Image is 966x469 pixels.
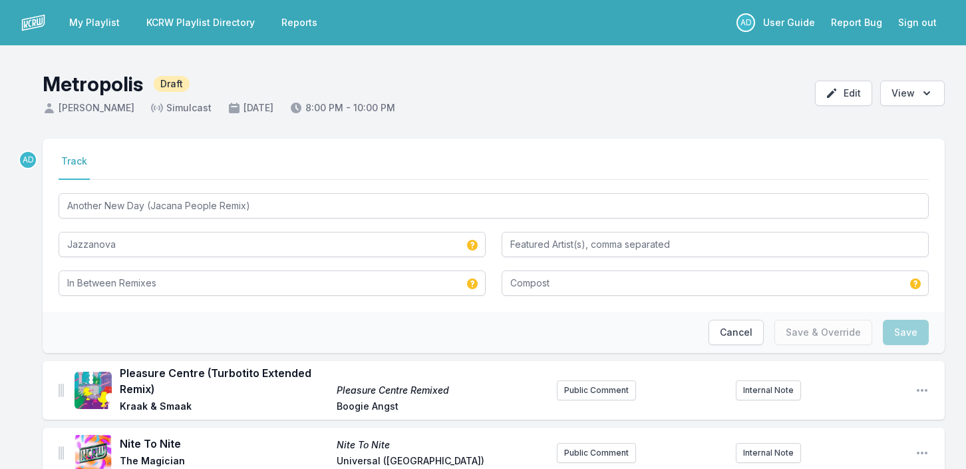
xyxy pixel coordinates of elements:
[61,11,128,35] a: My Playlist
[337,438,546,452] span: Nite To Nite
[75,372,112,409] img: Pleasure Centre Remixed
[120,365,329,397] span: Pleasure Centre (Turbotito Extended Remix)
[43,101,134,115] span: [PERSON_NAME]
[736,380,801,400] button: Internal Note
[557,380,636,400] button: Public Comment
[736,443,801,463] button: Internal Note
[120,400,329,416] span: Kraak & Smaak
[883,320,929,345] button: Save
[59,270,486,296] input: Album Title
[59,193,929,219] input: Track Title
[915,446,929,460] button: Open playlist item options
[915,384,929,397] button: Open playlist item options
[59,232,486,257] input: Artist
[502,232,929,257] input: Featured Artist(s), comma separated
[228,101,273,115] span: [DATE]
[557,443,636,463] button: Public Comment
[154,76,190,92] span: Draft
[755,11,823,35] a: User Guide
[289,101,395,115] span: 8:00 PM - 10:00 PM
[43,72,143,96] h1: Metropolis
[774,320,872,345] button: Save & Override
[273,11,325,35] a: Reports
[337,400,546,416] span: Boogie Angst
[337,384,546,397] span: Pleasure Centre Remixed
[59,155,90,180] button: Track
[21,11,45,35] img: logo-white-87cec1fa9cbef997252546196dc51331.png
[880,81,945,106] button: Open options
[815,81,872,106] button: Edit
[150,101,212,115] span: Simulcast
[709,320,764,345] button: Cancel
[736,13,755,32] p: Andrea Domanick
[59,446,64,460] img: Drag Handle
[890,11,945,35] button: Sign out
[502,270,929,296] input: Record Label
[59,384,64,397] img: Drag Handle
[823,11,890,35] a: Report Bug
[120,436,329,452] span: Nite To Nite
[19,151,37,169] p: Andrea Domanick
[138,11,263,35] a: KCRW Playlist Directory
